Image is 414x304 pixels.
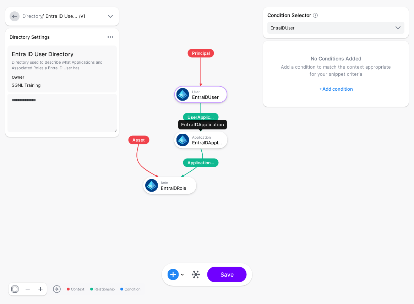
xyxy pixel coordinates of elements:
div: Application [192,135,223,139]
div: Role [161,180,191,185]
div: EntraIDUser [192,94,223,99]
strong: v1 [81,13,85,19]
strong: Owner [12,75,24,80]
span: UserApplication [183,113,219,122]
span: Relationship [90,287,115,292]
div: EntraIDApplication [178,120,227,130]
div: / Entra ID Use... / [21,13,105,20]
img: svg+xml;base64,PHN2ZyB3aWR0aD0iNjQiIGhlaWdodD0iNjQiIHZpZXdCb3g9IjAgMCA2NCA2NCIgZmlsbD0ibm9uZSIgeG... [176,88,189,101]
strong: Condition Selector [267,12,311,18]
a: Add condition [319,83,353,95]
span: Principal [188,49,214,58]
div: EntraIDRole [161,185,191,190]
span: Context [67,287,85,292]
div: EntraIDApplication [192,140,223,145]
p: Directory used to describe what Applications and Associated Roles a Entra ID User has. [12,60,113,71]
span: Condition [120,287,141,292]
span: + [319,86,322,92]
span: ApplicationRole [183,159,219,167]
h5: No Conditions Added [277,55,394,62]
a: Directory [22,13,42,19]
div: User [192,89,223,94]
button: Save [207,267,247,282]
img: svg+xml;base64,PHN2ZyB3aWR0aD0iNjQiIGhlaWdodD0iNjQiIHZpZXdCb3g9IjAgMCA2NCA2NCIgZmlsbD0ibm9uZSIgeG... [176,134,189,146]
h3: Entra ID User Directory [12,50,113,58]
div: Directory Settings [7,33,103,41]
app-identifier: SGNL Training [12,82,40,88]
p: Add a condition to match the context appropriate for your snippet criteria [277,64,394,78]
span: EntraIDUser [271,25,294,31]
